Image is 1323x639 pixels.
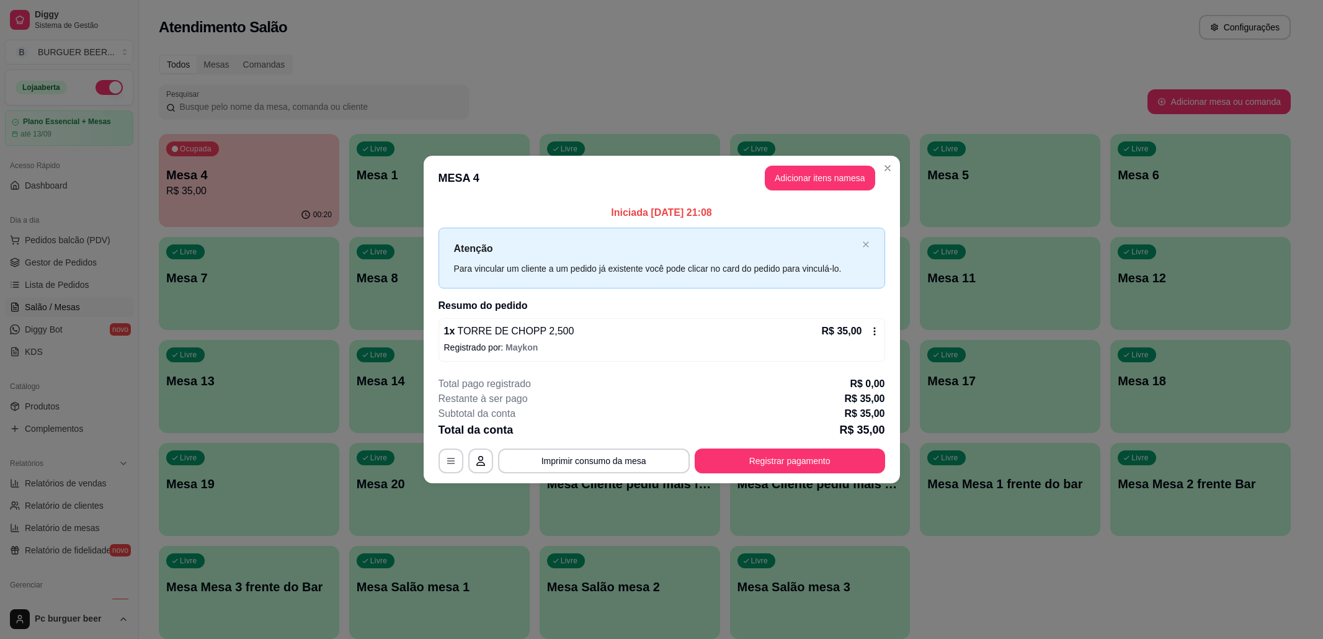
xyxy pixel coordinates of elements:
[765,166,875,190] button: Adicionar itens namesa
[498,449,690,473] button: Imprimir consumo da mesa
[839,421,884,439] p: R$ 35,00
[439,205,885,220] p: Iniciada [DATE] 21:08
[695,449,885,473] button: Registrar pagamento
[439,406,516,421] p: Subtotal da conta
[439,421,514,439] p: Total da conta
[878,158,898,178] button: Close
[439,377,531,391] p: Total pago registrado
[454,262,857,275] div: Para vincular um cliente a um pedido já existente você pode clicar no card do pedido para vinculá...
[506,342,538,352] span: Maykon
[444,341,880,354] p: Registrado por:
[822,324,862,339] p: R$ 35,00
[424,156,900,200] header: MESA 4
[862,241,870,248] span: close
[455,326,574,336] span: TORRE DE CHOPP 2,500
[845,391,885,406] p: R$ 35,00
[862,241,870,249] button: close
[444,324,574,339] p: 1 x
[845,406,885,421] p: R$ 35,00
[850,377,884,391] p: R$ 0,00
[454,241,857,256] p: Atenção
[439,391,528,406] p: Restante à ser pago
[439,298,885,313] h2: Resumo do pedido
